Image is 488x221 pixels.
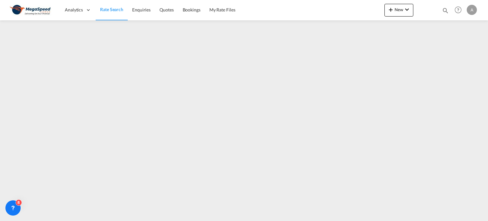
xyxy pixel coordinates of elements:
[467,5,477,15] div: A
[387,7,411,12] span: New
[100,7,123,12] span: Rate Search
[65,7,83,13] span: Analytics
[453,4,464,15] span: Help
[132,7,151,12] span: Enquiries
[442,7,449,17] div: icon-magnify
[442,7,449,14] md-icon: icon-magnify
[159,7,173,12] span: Quotes
[10,3,52,17] img: ad002ba0aea611eda5429768204679d3.JPG
[209,7,235,12] span: My Rate Files
[384,4,413,17] button: icon-plus 400-fgNewicon-chevron-down
[403,6,411,13] md-icon: icon-chevron-down
[387,6,395,13] md-icon: icon-plus 400-fg
[453,4,467,16] div: Help
[183,7,200,12] span: Bookings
